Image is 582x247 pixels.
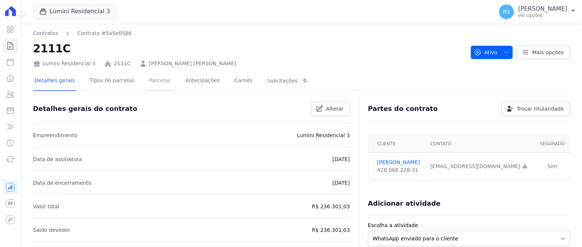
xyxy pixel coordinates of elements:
[301,77,310,84] div: 0
[33,72,77,91] a: Detalhes gerais
[33,104,137,113] h3: Detalhes gerais do contrato
[266,72,311,91] a: Solicitações0
[517,105,564,112] span: Trocar titularidade
[430,163,531,170] div: [EMAIL_ADDRESS][DOMAIN_NAME]
[312,226,350,234] p: R$ 236.301,03
[332,178,350,187] p: [DATE]
[33,202,60,211] p: Valor total
[426,135,535,153] th: Contato
[535,153,570,180] td: Sim
[88,72,136,91] a: Tipos de parcelas
[33,4,116,18] button: Lumini Residencial 3
[474,46,498,59] span: Ativo
[535,135,570,153] th: Segurado
[311,102,350,116] a: Alterar
[518,5,567,13] p: [PERSON_NAME]
[368,135,426,153] th: Cliente
[33,40,465,57] h2: 2111C
[33,29,465,37] nav: Breadcrumb
[471,46,513,59] button: Ativo
[233,72,254,91] a: Carnês
[377,166,421,174] div: 428.068.228-31
[503,9,510,14] span: RS
[267,77,310,84] div: Solicitações
[312,202,350,211] p: R$ 236.301,03
[518,13,567,18] p: Ver opções
[33,29,132,37] nav: Breadcrumb
[332,155,350,164] p: [DATE]
[297,131,350,140] p: Lumini Residencial 3
[149,60,236,67] a: [PERSON_NAME] [PERSON_NAME]
[33,60,96,67] div: Lumini Residencial 3
[33,226,70,234] p: Saldo devedor
[33,29,58,37] a: Contratos
[368,104,438,113] h3: Partes do contrato
[33,178,92,187] p: Data de encerramento
[184,72,221,91] a: Antecipações
[517,46,570,59] a: Mais opções
[33,155,82,164] p: Data de assinatura
[502,102,570,116] a: Trocar titularidade
[368,199,441,208] h3: Adicionar atividade
[377,159,421,166] a: [PERSON_NAME]
[326,105,344,112] span: Alterar
[368,222,570,229] label: Escolha a atividade
[77,29,132,37] a: Contrato #5a5e0586
[493,1,582,22] button: RS [PERSON_NAME] Ver opções
[148,72,172,91] a: Parcelas
[33,131,78,140] p: Empreendimento
[532,49,564,56] span: Mais opções
[114,60,130,67] a: 2111C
